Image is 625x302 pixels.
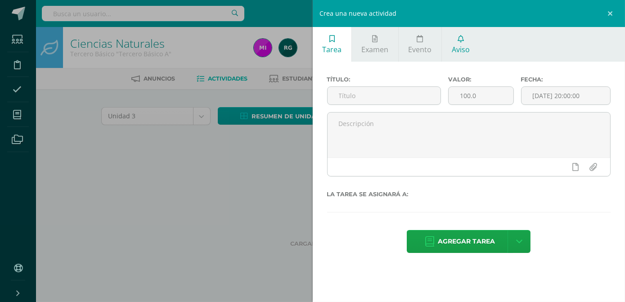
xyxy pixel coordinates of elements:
span: Agregar tarea [438,230,495,252]
a: Tarea [313,27,351,62]
input: Fecha de entrega [522,87,611,104]
input: Título [328,87,441,104]
label: Título: [327,76,441,83]
label: Valor: [448,76,514,83]
a: Evento [399,27,441,62]
label: Fecha: [521,76,611,83]
span: Evento [408,45,432,54]
input: Puntos máximos [449,87,513,104]
span: Aviso [452,45,470,54]
label: La tarea se asignará a: [327,191,611,198]
a: Aviso [442,27,479,62]
span: Examen [361,45,388,54]
span: Tarea [322,45,342,54]
a: Examen [352,27,398,62]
